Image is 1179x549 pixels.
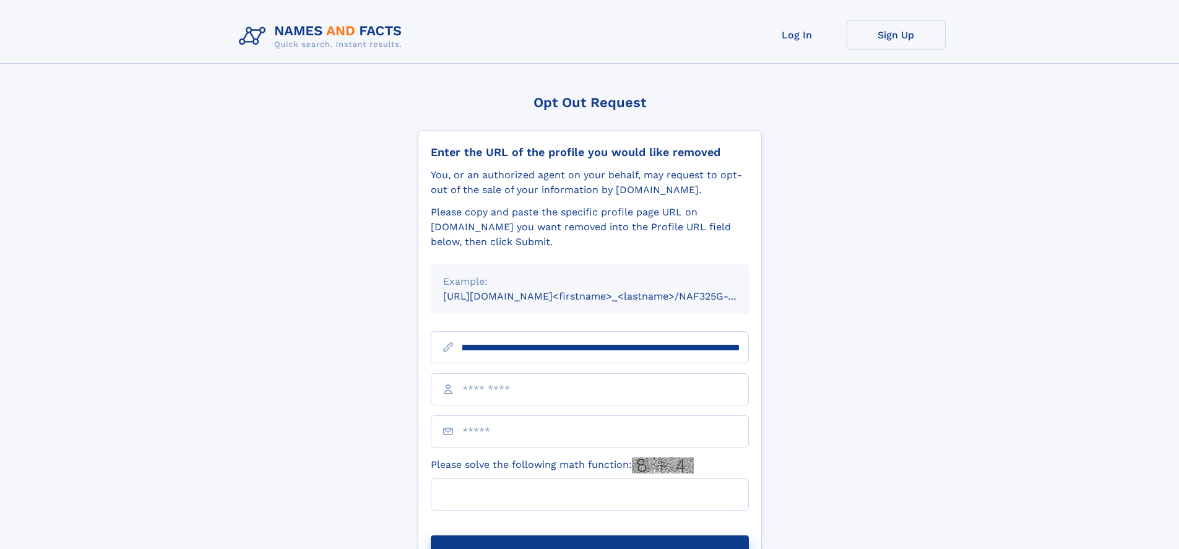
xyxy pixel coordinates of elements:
[234,20,412,53] img: Logo Names and Facts
[847,20,946,50] a: Sign Up
[431,145,749,159] div: Enter the URL of the profile you would like removed
[443,290,772,302] small: [URL][DOMAIN_NAME]<firstname>_<lastname>/NAF325G-xxxxxxxx
[431,168,749,197] div: You, or an authorized agent on your behalf, may request to opt-out of the sale of your informatio...
[748,20,847,50] a: Log In
[418,95,762,110] div: Opt Out Request
[431,205,749,249] div: Please copy and paste the specific profile page URL on [DOMAIN_NAME] you want removed into the Pr...
[431,457,694,473] label: Please solve the following math function:
[443,274,736,289] div: Example:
